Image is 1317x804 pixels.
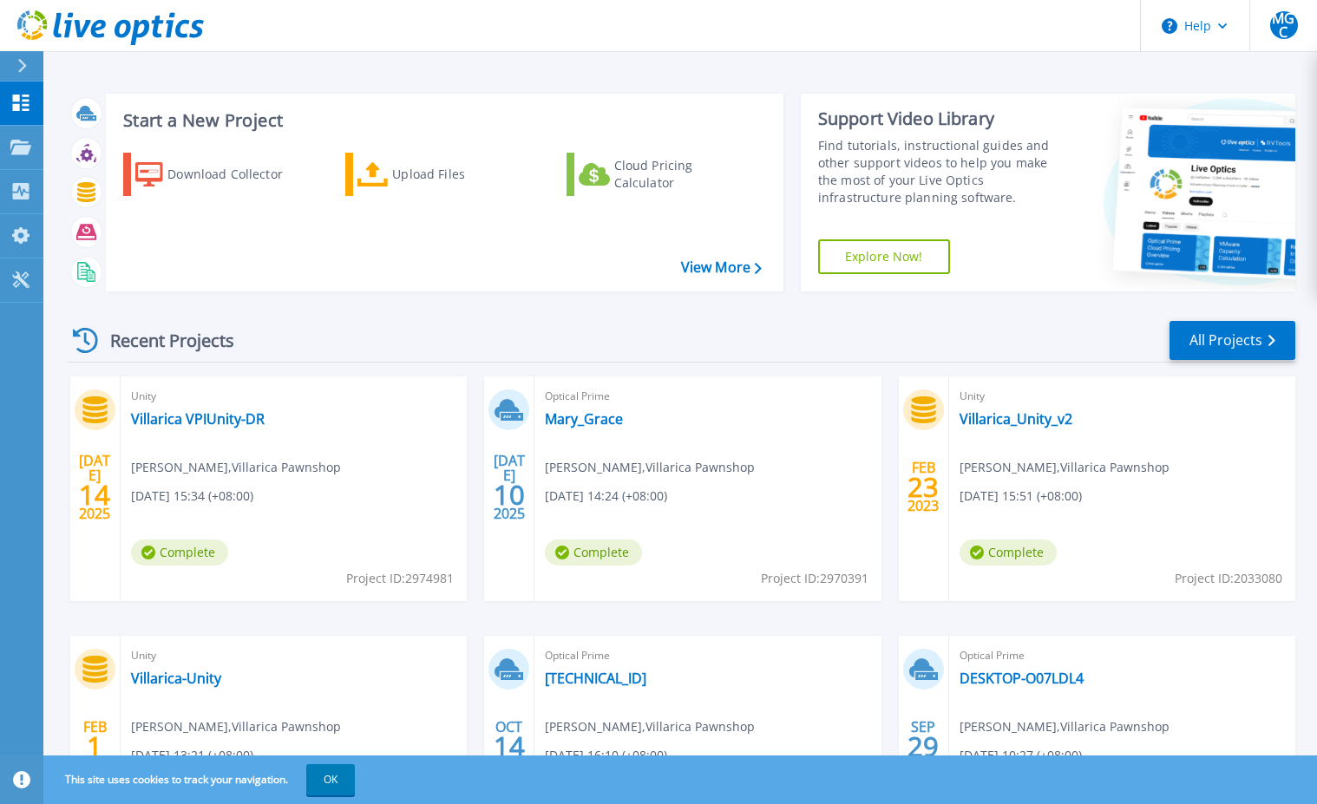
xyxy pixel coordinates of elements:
[48,764,355,795] span: This site uses cookies to track your navigation.
[78,455,111,519] div: [DATE] 2025
[67,319,258,362] div: Recent Projects
[131,746,253,765] span: [DATE] 13:21 (+08:00)
[78,715,111,778] div: FEB 2023
[545,717,755,736] span: [PERSON_NAME] , Villarica Pawnshop
[306,764,355,795] button: OK
[1175,569,1282,588] span: Project ID: 2033080
[131,487,253,506] span: [DATE] 15:34 (+08:00)
[545,487,667,506] span: [DATE] 14:24 (+08:00)
[960,539,1057,565] span: Complete
[960,410,1072,428] a: Villarica_Unity_v2
[345,153,539,196] a: Upload Files
[79,487,110,502] span: 14
[392,157,531,192] div: Upload Files
[493,715,526,778] div: OCT 2022
[131,717,341,736] span: [PERSON_NAME] , Villarica Pawnshop
[960,387,1285,406] span: Unity
[960,717,1170,736] span: [PERSON_NAME] , Villarica Pawnshop
[545,539,642,565] span: Complete
[818,108,1066,130] div: Support Video Library
[681,259,762,276] a: View More
[87,739,102,754] span: 1
[123,153,317,196] a: Download Collector
[545,387,870,406] span: Optical Prime
[494,739,525,754] span: 14
[907,480,939,494] span: 23
[960,746,1082,765] span: [DATE] 10:27 (+08:00)
[346,569,454,588] span: Project ID: 2974981
[493,455,526,519] div: [DATE] 2025
[545,670,646,687] a: [TECHNICAL_ID]
[960,458,1170,477] span: [PERSON_NAME] , Villarica Pawnshop
[131,458,341,477] span: [PERSON_NAME] , Villarica Pawnshop
[567,153,760,196] a: Cloud Pricing Calculator
[131,646,456,665] span: Unity
[1270,11,1298,39] span: MGC
[545,646,870,665] span: Optical Prime
[131,387,456,406] span: Unity
[167,157,306,192] div: Download Collector
[131,410,265,428] a: Villarica VPIUnity-DR
[545,458,755,477] span: [PERSON_NAME] , Villarica Pawnshop
[545,410,623,428] a: Mary_Grace
[545,746,667,765] span: [DATE] 16:10 (+08:00)
[818,239,950,274] a: Explore Now!
[614,157,753,192] div: Cloud Pricing Calculator
[818,137,1066,206] div: Find tutorials, instructional guides and other support videos to help you make the most of your L...
[960,487,1082,506] span: [DATE] 15:51 (+08:00)
[907,739,939,754] span: 29
[494,487,525,502] span: 10
[907,455,940,519] div: FEB 2023
[761,569,868,588] span: Project ID: 2970391
[1170,321,1295,360] a: All Projects
[123,111,761,130] h3: Start a New Project
[960,670,1084,687] a: DESKTOP-O07LDL4
[131,539,228,565] span: Complete
[907,715,940,778] div: SEP 2022
[960,646,1285,665] span: Optical Prime
[131,670,221,687] a: Villarica-Unity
